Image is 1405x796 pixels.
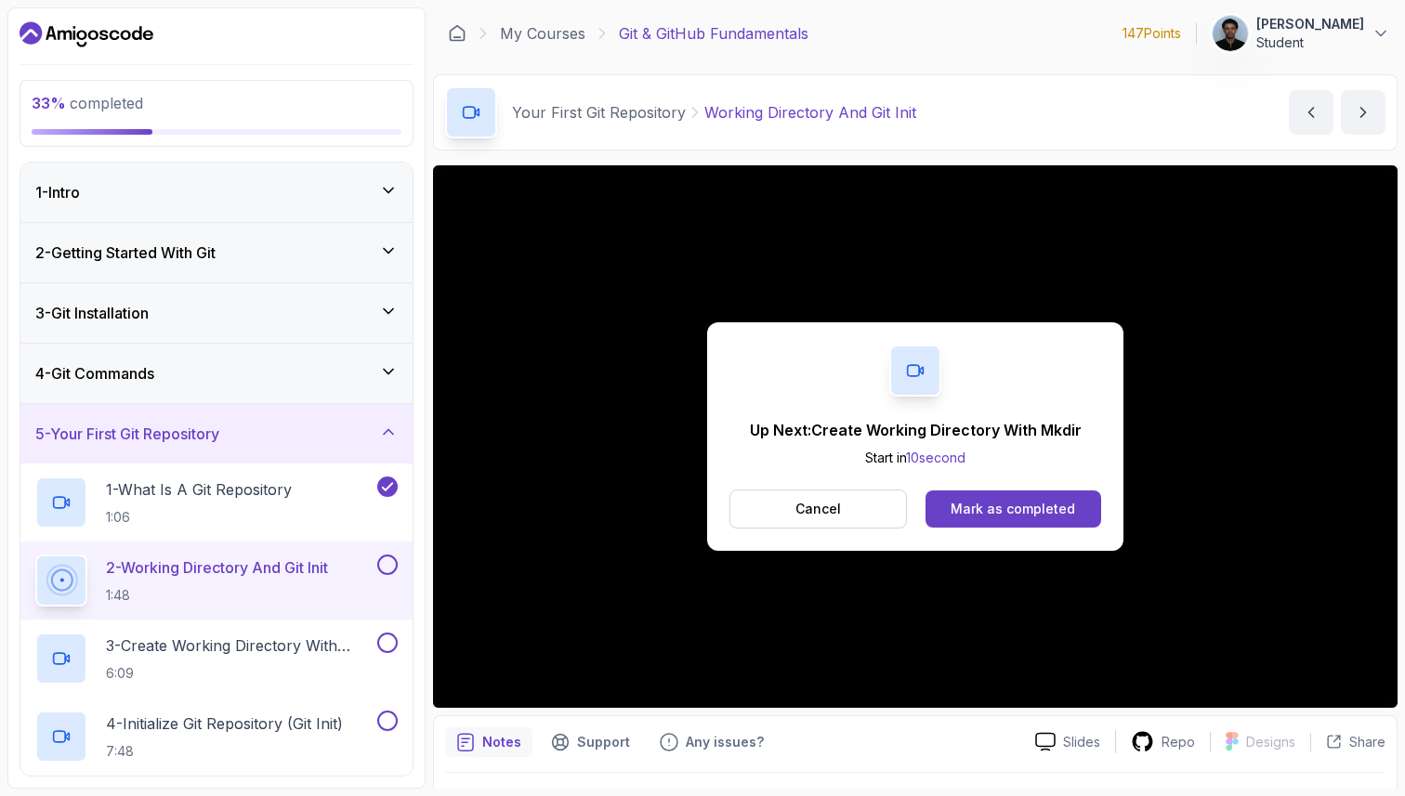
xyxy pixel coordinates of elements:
button: 3-Git Installation [20,283,413,343]
p: Repo [1162,733,1195,751]
span: completed [32,94,143,112]
span: 33 % [32,94,66,112]
p: 3 - Create Working Directory With Mkdir [106,634,374,657]
p: Slides [1063,733,1100,751]
p: Cancel [795,500,841,518]
button: notes button [445,727,532,757]
p: 1:06 [106,508,292,527]
p: [PERSON_NAME] [1256,15,1364,33]
div: Mark as completed [951,500,1075,518]
button: 2-Working Directory And Git Init1:48 [35,555,398,607]
p: 7:48 [106,742,343,761]
p: Support [577,733,630,751]
p: Designs [1246,733,1295,751]
h3: 4 - Git Commands [35,362,154,385]
p: Your First Git Repository [512,101,686,124]
a: Slides [1020,732,1115,751]
p: 4 - Initialize Git Repository (Git Init) [106,712,343,735]
p: Notes [482,733,521,751]
p: Student [1256,33,1364,52]
button: 1-What Is A Git Repository1:06 [35,476,398,528]
p: 1:48 [106,586,328,605]
p: 1 - What Is A Git Repository [106,478,292,501]
span: 10 second [906,450,965,465]
button: 2-Getting Started With Git [20,223,413,282]
button: next content [1341,90,1385,135]
button: previous content [1289,90,1333,135]
a: Dashboard [20,20,153,49]
h3: 5 - Your First Git Repository [35,423,219,445]
p: Start in [750,449,1082,467]
img: user profile image [1213,16,1248,51]
p: 147 Points [1123,24,1181,43]
button: Support button [540,727,641,757]
p: Any issues? [686,733,764,751]
button: user profile image[PERSON_NAME]Student [1212,15,1390,52]
iframe: 2 - Working Directory and git init [433,165,1398,708]
button: 4-Git Commands [20,344,413,403]
button: 1-Intro [20,163,413,222]
p: Working Directory And Git Init [704,101,916,124]
button: Share [1310,733,1385,751]
h3: 2 - Getting Started With Git [35,241,216,264]
a: Dashboard [448,24,466,43]
button: Mark as completed [926,490,1101,528]
p: Share [1349,733,1385,751]
button: 5-Your First Git Repository [20,404,413,463]
p: Up Next: Create Working Directory With Mkdir [750,419,1082,441]
a: Repo [1116,730,1210,753]
p: Git & GitHub Fundamentals [619,22,808,45]
a: My Courses [500,22,585,45]
h3: 3 - Git Installation [35,302,149,324]
p: 2 - Working Directory And Git Init [106,556,328,579]
button: 3-Create Working Directory With Mkdir6:09 [35,633,398,685]
p: 6:09 [106,664,374,683]
button: 4-Initialize Git Repository (Git Init)7:48 [35,711,398,763]
button: Cancel [729,489,907,528]
h3: 1 - Intro [35,181,80,203]
button: Feedback button [649,727,775,757]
